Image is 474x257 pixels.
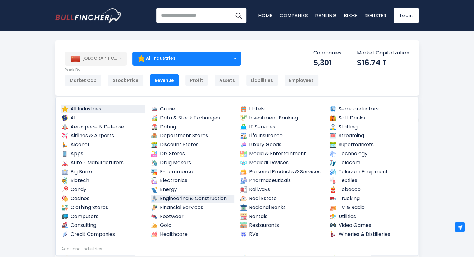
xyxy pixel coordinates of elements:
[329,159,413,167] a: Telecom
[151,114,235,122] a: Data & Stock Exchanges
[185,74,208,86] div: Profit
[240,213,324,221] a: Rentals
[61,123,145,131] a: Aerospace & Defense
[240,168,324,176] a: Personal Products & Services
[313,50,341,56] p: Companies
[61,168,145,176] a: Big Banks
[61,159,145,167] a: Auto - Manufacturers
[240,141,324,149] a: Luxury Goods
[61,177,145,185] a: Biotech
[313,58,341,68] div: 5,301
[329,132,413,140] a: Streaming
[240,132,324,140] a: Life Insurance
[329,114,413,122] a: Soft Drinks
[240,195,324,203] a: Real Estate
[108,74,144,86] div: Stock Price
[329,141,413,149] a: Supermarkets
[364,12,386,19] a: Register
[61,186,145,194] a: Candy
[151,123,235,131] a: Dating
[61,204,145,212] a: Clothing Stores
[150,74,179,86] div: Revenue
[240,123,324,131] a: IT Services
[240,231,324,238] a: RVs
[65,74,102,86] div: Market Cap
[151,222,235,229] a: Gold
[65,52,127,65] div: [GEOGRAPHIC_DATA]
[246,74,278,86] div: Liabilities
[280,12,308,19] a: Companies
[240,159,324,167] a: Medical Devices
[151,159,235,167] a: Drug Makers
[61,114,145,122] a: AI
[240,114,324,122] a: Investment Banking
[329,222,413,229] a: Video Games
[61,246,413,252] div: Additional Industries
[55,8,122,23] a: Go to homepage
[151,213,235,221] a: Footwear
[55,8,122,23] img: Bullfincher logo
[329,195,413,203] a: Trucking
[315,12,336,19] a: Ranking
[329,204,413,212] a: TV & Radio
[231,8,246,23] button: Search
[61,132,145,140] a: Airlines & Airports
[240,204,324,212] a: Regional Banks
[240,177,324,185] a: Pharmaceuticals
[329,168,413,176] a: Telecom Equipment
[258,12,272,19] a: Home
[151,186,235,194] a: Energy
[151,177,235,185] a: Electronics
[240,186,324,194] a: Railways
[329,231,413,238] a: Wineries & Distilleries
[151,231,235,238] a: Healthcare
[151,105,235,113] a: Cruise
[240,150,324,158] a: Media & Entertainment
[61,150,145,158] a: Apps
[240,105,324,113] a: Hotels
[61,231,145,238] a: Credit Companies
[151,195,235,203] a: Engineering & Construction
[61,222,145,229] a: Consulting
[329,213,413,221] a: Utilities
[61,105,145,113] a: All Industries
[357,58,409,68] div: $16.74 T
[132,51,241,66] div: All Industries
[214,74,240,86] div: Assets
[329,105,413,113] a: Semiconductors
[61,141,145,149] a: Alcohol
[240,222,324,229] a: Restaurants
[151,141,235,149] a: Discount Stores
[151,168,235,176] a: E-commerce
[61,195,145,203] a: Casinos
[65,68,319,73] p: Rank By
[151,150,235,158] a: DIY Stores
[344,12,357,19] a: Blog
[151,132,235,140] a: Department Stores
[329,123,413,131] a: Staffing
[284,74,319,86] div: Employees
[151,204,235,212] a: Financial Services
[329,150,413,158] a: Technology
[357,50,409,56] p: Market Capitalization
[329,186,413,194] a: Tobacco
[329,177,413,185] a: Textiles
[61,213,145,221] a: Computers
[394,8,419,23] a: Login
